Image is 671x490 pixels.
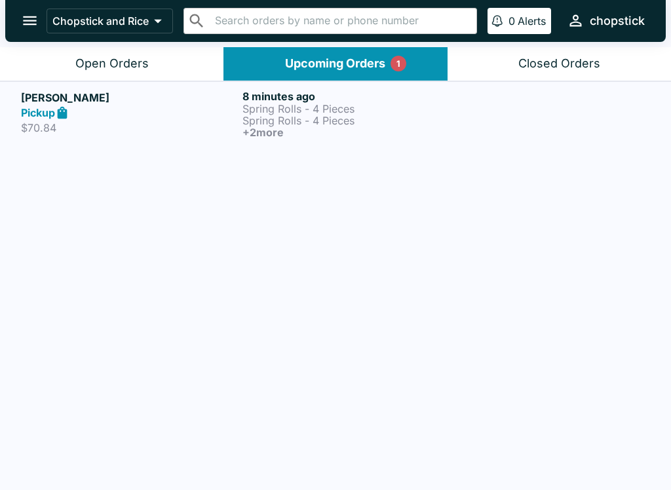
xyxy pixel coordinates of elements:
input: Search orders by name or phone number [211,12,471,30]
button: Chopstick and Rice [47,9,173,33]
div: Open Orders [75,56,149,71]
h6: + 2 more [242,126,459,138]
h5: [PERSON_NAME] [21,90,237,105]
strong: Pickup [21,106,55,119]
p: Spring Rolls - 4 Pieces [242,115,459,126]
p: Spring Rolls - 4 Pieces [242,103,459,115]
p: Alerts [518,14,546,28]
p: 1 [396,57,400,70]
button: open drawer [13,4,47,37]
div: chopstick [590,13,645,29]
p: $70.84 [21,121,237,134]
p: Chopstick and Rice [52,14,149,28]
div: Upcoming Orders [285,56,385,71]
h6: 8 minutes ago [242,90,459,103]
div: Closed Orders [518,56,600,71]
button: chopstick [562,7,650,35]
p: 0 [508,14,515,28]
